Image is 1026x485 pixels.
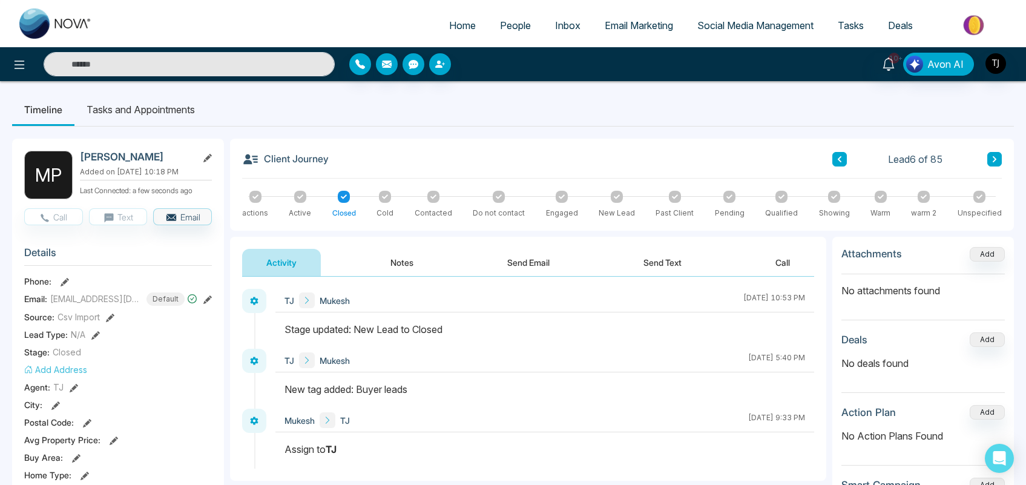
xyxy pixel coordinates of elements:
[242,208,268,219] div: actions
[715,208,745,219] div: Pending
[24,398,42,411] span: City :
[153,208,212,225] button: Email
[927,57,964,71] span: Avon AI
[841,334,867,346] h3: Deals
[473,208,525,219] div: Do not contact
[24,275,51,288] span: Phone:
[874,53,903,74] a: 10+
[605,19,673,31] span: Email Marketing
[80,151,192,163] h2: [PERSON_NAME]
[80,167,212,177] p: Added on [DATE] 10:18 PM
[656,208,694,219] div: Past Client
[19,8,92,39] img: Nova CRM Logo
[970,332,1005,347] button: Add
[24,416,74,429] span: Postal Code :
[599,208,635,219] div: New Lead
[619,249,706,276] button: Send Text
[970,247,1005,262] button: Add
[242,151,329,168] h3: Client Journey
[483,249,574,276] button: Send Email
[24,363,87,376] button: Add Address
[888,152,943,167] span: Lead 6 of 85
[89,208,148,225] button: Text
[242,249,321,276] button: Activity
[488,14,543,37] a: People
[593,14,685,37] a: Email Marketing
[838,19,864,31] span: Tasks
[320,294,350,307] span: Mukesh
[12,93,74,126] li: Timeline
[437,14,488,37] a: Home
[289,208,311,219] div: Active
[366,249,438,276] button: Notes
[888,19,913,31] span: Deals
[74,93,207,126] li: Tasks and Appointments
[24,246,212,265] h3: Details
[546,208,578,219] div: Engaged
[500,19,531,31] span: People
[819,208,850,219] div: Showing
[320,354,350,367] span: Mukesh
[555,19,580,31] span: Inbox
[765,208,798,219] div: Qualified
[870,208,890,219] div: Warm
[24,346,50,358] span: Stage:
[24,208,83,225] button: Call
[970,248,1005,259] span: Add
[697,19,814,31] span: Social Media Management
[958,208,1002,219] div: Unspecified
[748,412,805,428] div: [DATE] 9:33 PM
[931,12,1019,39] img: Market-place.gif
[24,469,71,481] span: Home Type :
[24,151,73,199] div: M P
[751,249,814,276] button: Call
[284,294,294,307] span: TJ
[50,292,141,305] span: [EMAIL_ADDRESS][DOMAIN_NAME]
[970,405,1005,420] button: Add
[826,14,876,37] a: Tasks
[911,208,936,219] div: warm 2
[24,292,47,305] span: Email:
[377,208,393,219] div: Cold
[841,248,902,260] h3: Attachments
[876,14,925,37] a: Deals
[80,183,212,196] p: Last Connected: a few seconds ago
[340,414,350,427] span: TJ
[841,429,1005,443] p: No Action Plans Found
[903,53,974,76] button: Avon AI
[146,292,185,306] span: Default
[284,354,294,367] span: TJ
[53,381,64,394] span: TJ
[332,208,356,219] div: Closed
[889,53,899,64] span: 10+
[24,451,63,464] span: Buy Area :
[748,352,805,368] div: [DATE] 5:40 PM
[841,356,1005,371] p: No deals found
[841,274,1005,298] p: No attachments found
[985,53,1006,74] img: User Avatar
[24,434,100,446] span: Avg Property Price :
[685,14,826,37] a: Social Media Management
[58,311,100,323] span: Csv Import
[743,292,805,308] div: [DATE] 10:53 PM
[24,311,54,323] span: Source:
[543,14,593,37] a: Inbox
[449,19,476,31] span: Home
[284,414,315,427] span: Mukesh
[71,328,85,341] span: N/A
[415,208,452,219] div: Contacted
[906,56,923,73] img: Lead Flow
[24,381,50,394] span: Agent:
[53,346,81,358] span: Closed
[24,328,68,341] span: Lead Type:
[985,444,1014,473] div: Open Intercom Messenger
[841,406,896,418] h3: Action Plan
